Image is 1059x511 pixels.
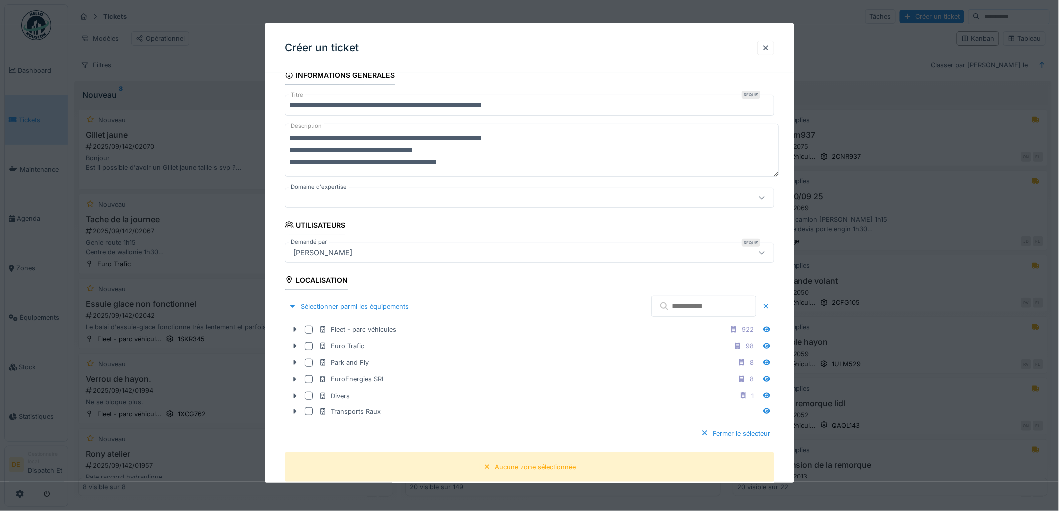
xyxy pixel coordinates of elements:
[289,182,349,191] label: Domaine d'expertise
[319,341,364,351] div: Euro Trafic
[495,462,576,472] div: Aucune zone sélectionnée
[742,325,754,334] div: 922
[285,217,345,234] div: Utilisateurs
[319,391,350,401] div: Divers
[751,391,754,401] div: 1
[319,374,385,384] div: EuroEnergies SRL
[289,247,356,258] div: [PERSON_NAME]
[289,238,329,246] label: Demandé par
[285,300,413,313] div: Sélectionner parmi les équipements
[285,42,359,54] h3: Créer un ticket
[285,273,348,290] div: Localisation
[742,91,760,99] div: Requis
[319,325,396,334] div: Fleet - parc véhicules
[289,91,305,99] label: Titre
[746,341,754,351] div: 98
[285,68,395,85] div: Informations générales
[742,239,760,247] div: Requis
[289,120,324,132] label: Description
[750,358,754,367] div: 8
[319,358,369,367] div: Park and Fly
[319,407,381,416] div: Transports Raux
[750,374,754,384] div: 8
[697,427,774,440] div: Fermer le sélecteur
